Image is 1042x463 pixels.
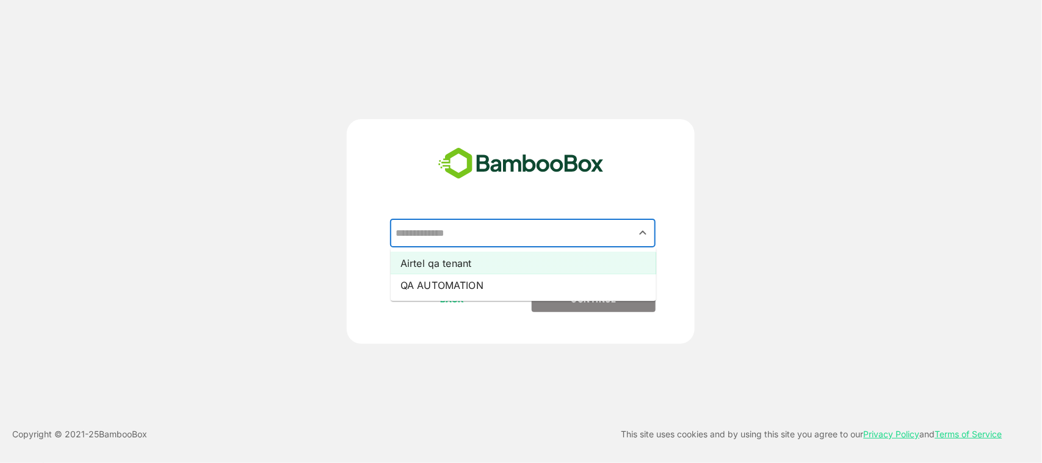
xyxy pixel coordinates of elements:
li: Airtel qa tenant [391,252,656,274]
img: bamboobox [432,144,610,184]
li: QA AUTOMATION [391,274,656,296]
p: This site uses cookies and by using this site you agree to our and [621,427,1002,442]
a: Privacy Policy [864,429,920,439]
p: Copyright © 2021- 25 BambooBox [12,427,147,442]
button: Close [635,225,651,241]
a: Terms of Service [935,429,1002,439]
